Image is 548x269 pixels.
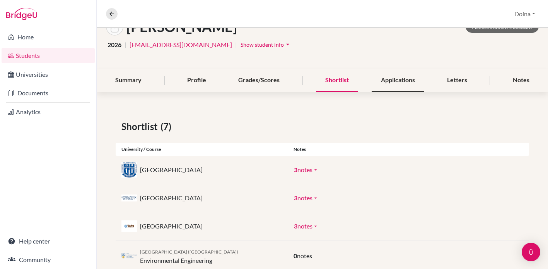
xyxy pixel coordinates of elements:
span: [GEOGRAPHIC_DATA] ([GEOGRAPHIC_DATA]) [140,249,238,255]
button: 3notesarrow_drop_down [286,219,327,233]
a: Documents [2,85,95,101]
div: Shortlist [316,69,358,92]
img: us_geo_c3r641in.jpeg [121,195,137,202]
a: [EMAIL_ADDRESS][DOMAIN_NAME] [130,40,232,49]
span: 3 [294,166,297,173]
div: Letters [438,69,476,92]
a: Universities [2,67,95,82]
p: [GEOGRAPHIC_DATA] [140,165,203,174]
i: arrow_drop_down [284,41,292,48]
div: Environmental Engineering [140,247,238,265]
button: 3notesarrow_drop_down [286,191,327,205]
i: arrow_drop_down [312,223,319,229]
span: notes [297,252,312,259]
div: Notes [504,69,539,92]
div: Open Intercom Messenger [522,243,540,261]
img: us_duk_w1ovhez6.jpeg [121,162,137,178]
a: Students [2,48,95,63]
span: | [125,40,126,49]
span: 2026 [108,40,121,49]
div: Profile [178,69,215,92]
a: Analytics [2,104,95,120]
i: arrow_drop_down [312,167,319,173]
a: Home [2,29,95,45]
span: Show student info [241,41,284,48]
span: 3 [294,194,297,201]
img: ca_ubc_2qsoq9s0.png [121,253,137,259]
p: [GEOGRAPHIC_DATA] [140,193,203,203]
i: arrow_drop_down [312,195,319,201]
a: Community [2,252,95,267]
img: us_tuf_u7twck0u.jpeg [121,220,137,232]
div: Applications [372,69,424,92]
div: University / Course [116,146,288,153]
div: Summary [106,69,151,92]
span: Shortlist [121,120,160,134]
button: Doina [511,7,539,21]
div: Notes [288,146,529,153]
img: Bridge-U [6,8,37,20]
a: Help center [2,233,95,249]
div: Grades/Scores [229,69,289,92]
button: 3notesarrow_drop_down [286,162,327,177]
span: | [235,40,237,49]
span: (7) [160,120,174,134]
span: 0 [294,252,297,259]
span: 3 [294,222,297,230]
p: [GEOGRAPHIC_DATA] [140,222,203,231]
button: Show student infoarrow_drop_down [240,39,292,51]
